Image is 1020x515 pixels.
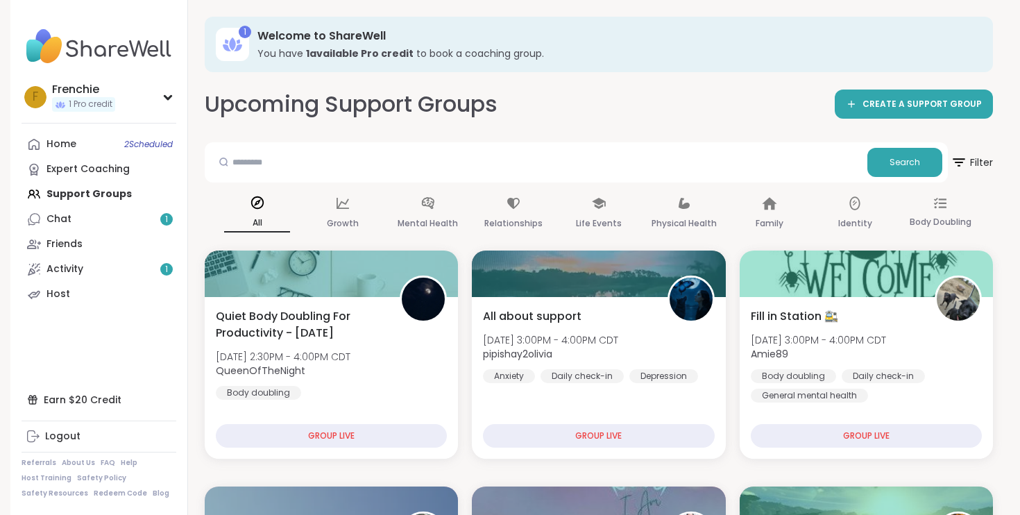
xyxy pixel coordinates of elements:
[306,47,414,60] b: 1 available Pro credit
[45,430,80,444] div: Logout
[165,264,168,276] span: 1
[46,137,76,151] div: Home
[483,308,581,325] span: All about support
[216,308,384,341] span: Quiet Body Doubling For Productivity - [DATE]
[165,214,168,226] span: 1
[867,148,942,177] button: Search
[327,215,359,232] p: Growth
[216,364,305,378] b: QueenOfTheNight
[101,458,115,468] a: FAQ
[121,458,137,468] a: Help
[751,424,982,448] div: GROUP LIVE
[22,22,176,71] img: ShareWell Nav Logo
[205,89,498,120] h2: Upcoming Support Groups
[153,489,169,498] a: Blog
[22,489,88,498] a: Safety Resources
[862,99,982,110] span: CREATE A SUPPORT GROUP
[257,28,974,44] h3: Welcome to ShareWell
[910,214,971,230] p: Body Doubling
[52,82,115,97] div: Frenchie
[22,387,176,412] div: Earn $20 Credit
[838,215,872,232] p: Identity
[216,386,301,400] div: Body doubling
[629,369,698,383] div: Depression
[483,333,618,347] span: [DATE] 3:00PM - 4:00PM CDT
[484,215,543,232] p: Relationships
[951,142,993,183] button: Filter
[216,424,447,448] div: GROUP LIVE
[756,215,783,232] p: Family
[751,333,886,347] span: [DATE] 3:00PM - 4:00PM CDT
[46,262,83,276] div: Activity
[69,99,112,110] span: 1 Pro credit
[22,458,56,468] a: Referrals
[33,88,38,106] span: F
[124,139,173,150] span: 2 Scheduled
[22,282,176,307] a: Host
[22,424,176,449] a: Logout
[62,458,95,468] a: About Us
[22,132,176,157] a: Home2Scheduled
[46,212,71,226] div: Chat
[483,424,714,448] div: GROUP LIVE
[751,369,836,383] div: Body doubling
[22,207,176,232] a: Chat1
[483,369,535,383] div: Anxiety
[22,473,71,483] a: Host Training
[890,156,920,169] span: Search
[842,369,925,383] div: Daily check-in
[22,157,176,182] a: Expert Coaching
[402,278,445,321] img: QueenOfTheNight
[77,473,126,483] a: Safety Policy
[46,162,130,176] div: Expert Coaching
[541,369,624,383] div: Daily check-in
[257,47,974,60] h3: You have to book a coaching group.
[216,350,350,364] span: [DATE] 2:30PM - 4:00PM CDT
[670,278,713,321] img: pipishay2olivia
[751,308,838,325] span: Fill in Station 🚉
[937,278,980,321] img: Amie89
[483,347,552,361] b: pipishay2olivia
[94,489,147,498] a: Redeem Code
[951,146,993,179] span: Filter
[46,237,83,251] div: Friends
[239,26,251,38] div: 1
[751,389,868,403] div: General mental health
[22,232,176,257] a: Friends
[224,214,290,233] p: All
[751,347,788,361] b: Amie89
[22,257,176,282] a: Activity1
[46,287,70,301] div: Host
[652,215,717,232] p: Physical Health
[576,215,622,232] p: Life Events
[398,215,458,232] p: Mental Health
[835,90,993,119] a: CREATE A SUPPORT GROUP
